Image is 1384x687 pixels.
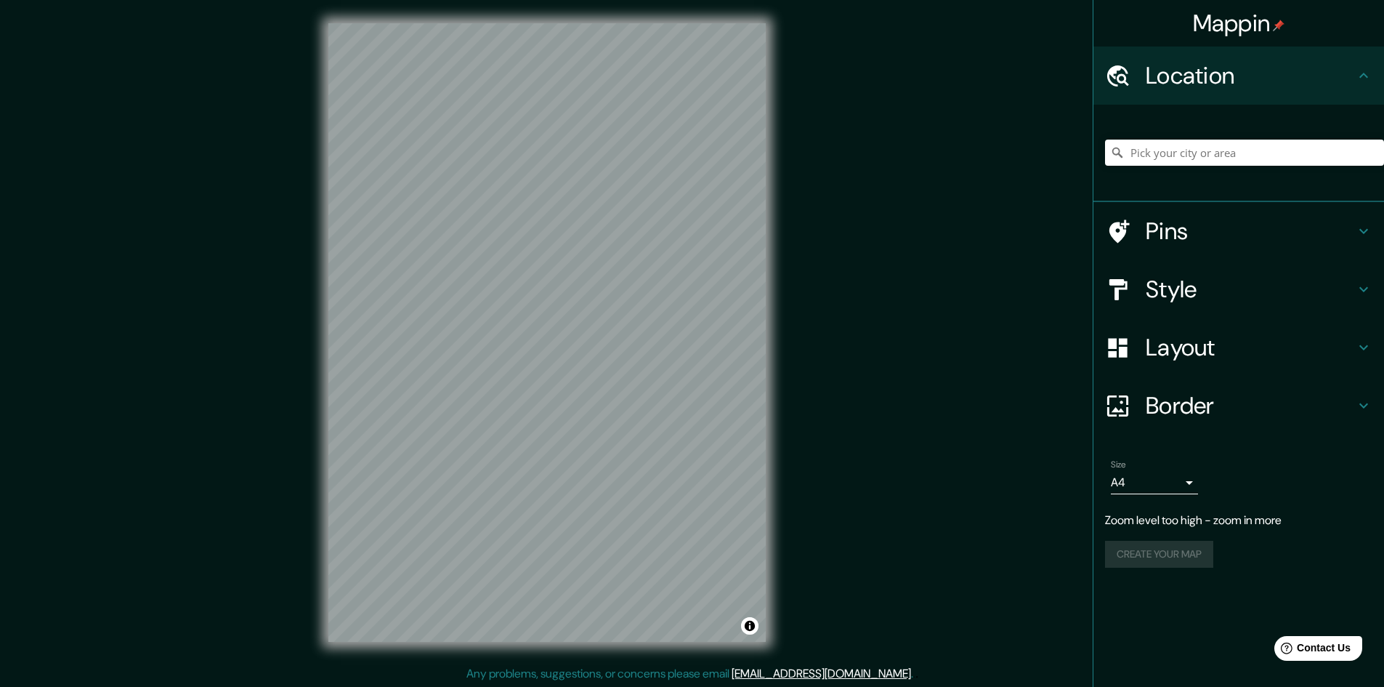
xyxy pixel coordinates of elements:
div: Pins [1093,202,1384,260]
div: Location [1093,47,1384,105]
div: Style [1093,260,1384,318]
label: Size [1111,459,1126,471]
h4: Mappin [1193,9,1285,38]
h4: Location [1146,61,1355,90]
h4: Layout [1146,333,1355,362]
img: pin-icon.png [1273,20,1284,31]
div: Layout [1093,318,1384,377]
p: Zoom level too high - zoom in more [1105,512,1372,529]
div: A4 [1111,471,1198,494]
p: Any problems, suggestions, or concerns please email . [466,665,913,683]
button: Toggle attribution [741,617,758,635]
div: Border [1093,377,1384,435]
iframe: Help widget launcher [1255,630,1368,671]
canvas: Map [328,23,766,642]
h4: Pins [1146,217,1355,246]
input: Pick your city or area [1105,140,1384,166]
h4: Style [1146,275,1355,304]
a: [EMAIL_ADDRESS][DOMAIN_NAME] [732,666,911,681]
div: . [915,665,918,683]
div: . [913,665,915,683]
h4: Border [1146,391,1355,420]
